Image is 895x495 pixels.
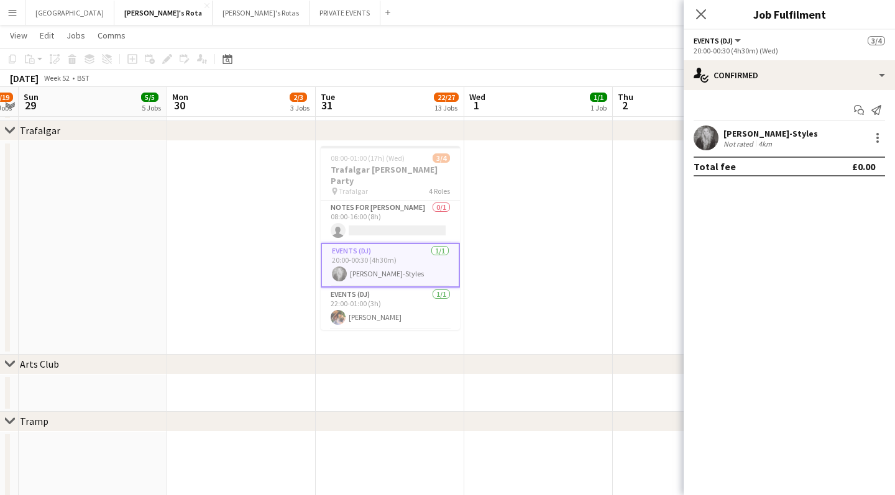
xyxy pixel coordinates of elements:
[590,93,607,102] span: 1/1
[756,139,774,148] div: 4km
[20,358,59,370] div: Arts Club
[25,1,114,25] button: [GEOGRAPHIC_DATA]
[321,243,460,288] app-card-role: Events (DJ)1/120:00-00:30 (4h30m)[PERSON_NAME]-Styles
[616,98,633,112] span: 2
[319,98,335,112] span: 31
[694,160,736,173] div: Total fee
[20,124,60,137] div: Trafalgar
[694,46,885,55] div: 20:00-00:30 (4h30m) (Wed)
[172,91,188,102] span: Mon
[20,415,48,427] div: Tramp
[321,201,460,243] app-card-role: Notes for [PERSON_NAME]0/108:00-16:00 (8h)
[114,1,213,25] button: [PERSON_NAME]'s Rota
[467,98,485,112] span: 1
[40,30,54,41] span: Edit
[434,103,458,112] div: 13 Jobs
[321,164,460,186] h3: Trafalgar [PERSON_NAME] Party
[590,103,607,112] div: 1 Job
[35,27,59,43] a: Edit
[469,91,485,102] span: Wed
[67,30,85,41] span: Jobs
[10,30,27,41] span: View
[321,288,460,330] app-card-role: Events (DJ)1/122:00-01:00 (3h)[PERSON_NAME]
[290,93,307,102] span: 2/3
[141,93,158,102] span: 5/5
[321,91,335,102] span: Tue
[142,103,161,112] div: 5 Jobs
[339,186,368,196] span: Trafalgar
[868,36,885,45] span: 3/4
[321,146,460,330] app-job-card: 08:00-01:00 (17h) (Wed)3/4Trafalgar [PERSON_NAME] Party Trafalgar4 RolesNotes for [PERSON_NAME]0/...
[10,72,39,84] div: [DATE]
[852,160,875,173] div: £0.00
[24,91,39,102] span: Sun
[684,60,895,90] div: Confirmed
[684,6,895,22] h3: Job Fulfilment
[433,153,450,163] span: 3/4
[290,103,310,112] div: 3 Jobs
[723,128,818,139] div: [PERSON_NAME]-Styles
[723,139,756,148] div: Not rated
[694,36,743,45] button: Events (DJ)
[310,1,380,25] button: PRIVATE EVENTS
[213,1,310,25] button: [PERSON_NAME]'s Rotas
[93,27,131,43] a: Comms
[62,27,90,43] a: Jobs
[694,36,733,45] span: Events (DJ)
[331,153,405,163] span: 08:00-01:00 (17h) (Wed)
[41,73,72,83] span: Week 52
[170,98,188,112] span: 30
[98,30,126,41] span: Comms
[5,27,32,43] a: View
[434,93,459,102] span: 22/27
[77,73,89,83] div: BST
[618,91,633,102] span: Thu
[429,186,450,196] span: 4 Roles
[22,98,39,112] span: 29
